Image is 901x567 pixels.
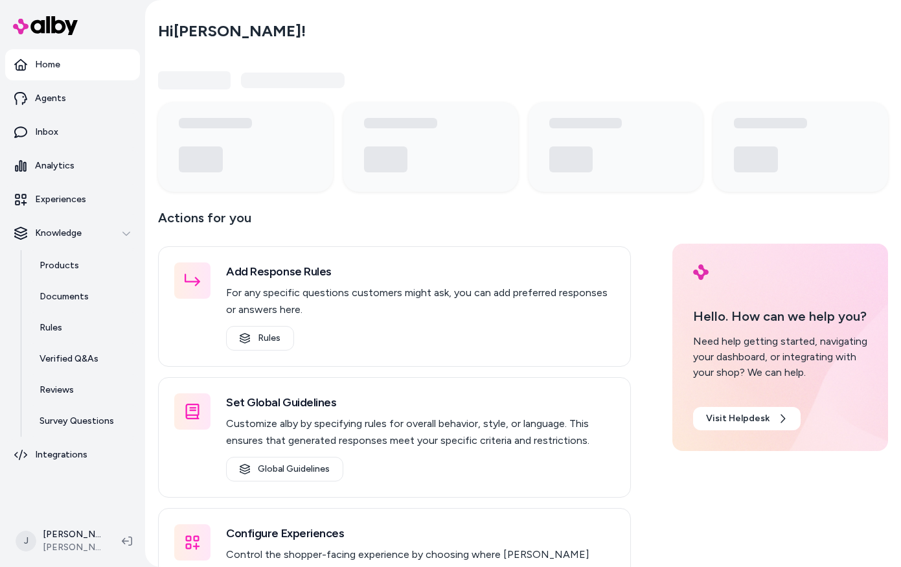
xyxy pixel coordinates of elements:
[35,159,74,172] p: Analytics
[27,375,140,406] a: Reviews
[5,150,140,181] a: Analytics
[43,541,101,554] span: [PERSON_NAME]
[5,83,140,114] a: Agents
[27,406,140,437] a: Survey Questions
[40,290,89,303] p: Documents
[8,520,111,562] button: J[PERSON_NAME][PERSON_NAME]
[35,448,87,461] p: Integrations
[226,415,615,449] p: Customize alby by specifying rules for overall behavior, style, or language. This ensures that ge...
[5,49,140,80] a: Home
[27,343,140,375] a: Verified Q&As
[5,439,140,470] a: Integrations
[35,92,66,105] p: Agents
[226,457,343,481] a: Global Guidelines
[5,218,140,249] button: Knowledge
[35,227,82,240] p: Knowledge
[40,321,62,334] p: Rules
[5,184,140,215] a: Experiences
[40,384,74,397] p: Reviews
[13,16,78,35] img: alby Logo
[226,326,294,351] a: Rules
[35,193,86,206] p: Experiences
[693,407,801,430] a: Visit Helpdesk
[693,264,709,280] img: alby Logo
[693,307,867,326] p: Hello. How can we help you?
[27,250,140,281] a: Products
[158,207,631,238] p: Actions for you
[158,21,306,41] h2: Hi [PERSON_NAME] !
[35,58,60,71] p: Home
[226,284,615,318] p: For any specific questions customers might ask, you can add preferred responses or answers here.
[5,117,140,148] a: Inbox
[40,259,79,272] p: Products
[226,524,615,542] h3: Configure Experiences
[43,528,101,541] p: [PERSON_NAME]
[226,262,615,281] h3: Add Response Rules
[40,353,98,365] p: Verified Q&As
[27,312,140,343] a: Rules
[35,126,58,139] p: Inbox
[226,393,615,411] h3: Set Global Guidelines
[40,415,114,428] p: Survey Questions
[693,334,867,380] div: Need help getting started, navigating your dashboard, or integrating with your shop? We can help.
[16,531,36,551] span: J
[27,281,140,312] a: Documents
